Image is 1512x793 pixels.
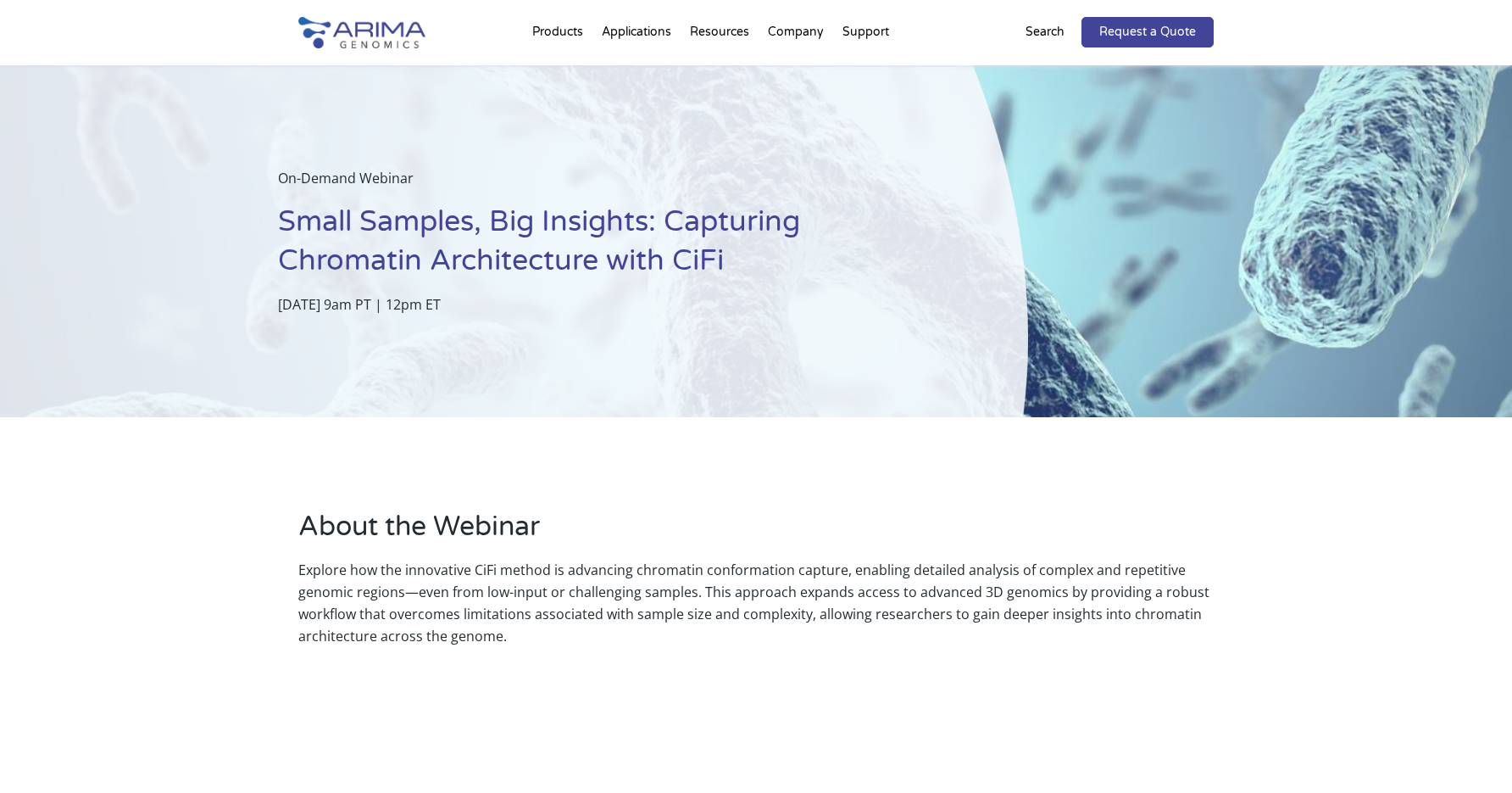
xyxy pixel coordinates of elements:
p: [DATE] 9am PT | 12pm ET [278,293,943,316]
p: Explore how the innovative CiFi method is advancing chromatin conformation capture, enabling deta... [298,559,1214,647]
img: Arima-Genomics-logo [298,17,425,48]
p: Search [1026,21,1065,43]
a: Request a Quote [1081,17,1214,47]
h1: Small Samples, Big Insights: Capturing Chromatin Architecture with CiFi [278,203,943,293]
p: On-Demand Webinar [278,167,943,203]
h2: About the Webinar [298,508,1214,559]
